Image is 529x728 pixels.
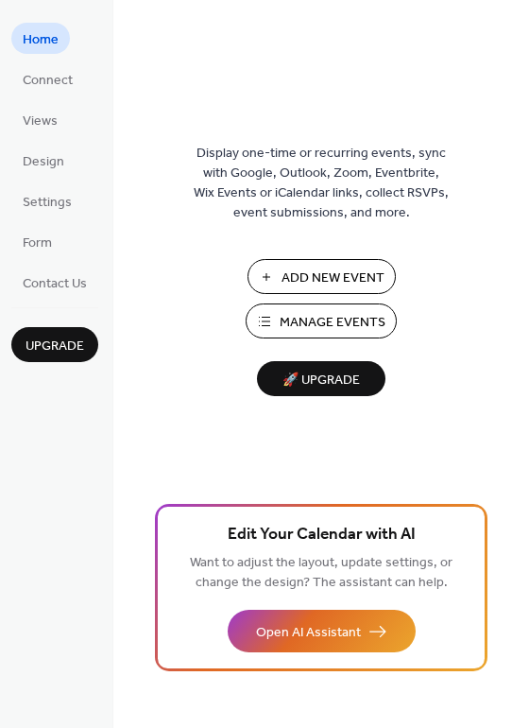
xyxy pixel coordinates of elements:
[11,23,70,54] a: Home
[11,63,84,95] a: Connect
[247,259,396,294] button: Add New Event
[11,185,83,217] a: Settings
[256,623,361,643] span: Open AI Assistant
[11,226,63,257] a: Form
[280,313,385,333] span: Manage Events
[11,104,69,135] a: Views
[190,550,452,596] span: Want to adjust the layout, update settings, or change the design? The assistant can help.
[268,368,374,393] span: 🚀 Upgrade
[26,337,84,356] span: Upgrade
[23,193,72,213] span: Settings
[23,234,52,253] span: Form
[23,71,73,91] span: Connect
[11,145,76,176] a: Design
[11,267,98,298] a: Contact Us
[194,144,449,223] span: Display one-time or recurring events, sync with Google, Outlook, Zoom, Eventbrite, Wix Events or ...
[23,274,87,294] span: Contact Us
[228,522,416,548] span: Edit Your Calendar with AI
[228,610,416,652] button: Open AI Assistant
[257,361,385,396] button: 🚀 Upgrade
[11,327,98,362] button: Upgrade
[282,269,384,288] span: Add New Event
[246,303,397,338] button: Manage Events
[23,152,64,172] span: Design
[23,30,59,50] span: Home
[23,112,58,131] span: Views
